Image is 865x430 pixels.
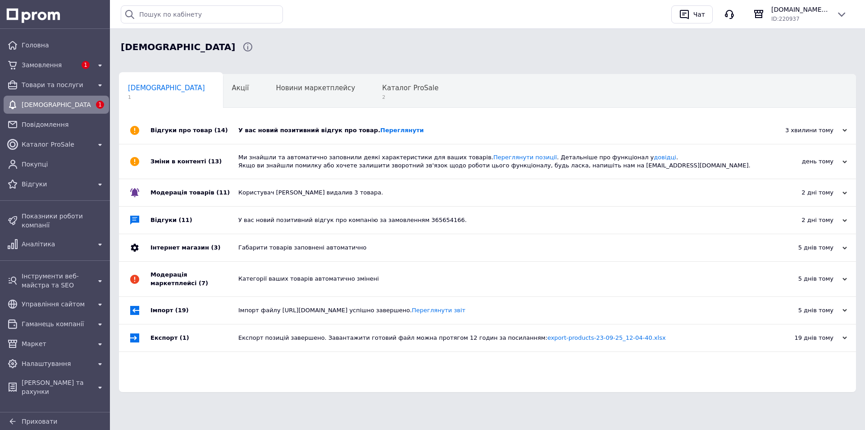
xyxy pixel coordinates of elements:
div: Ми знайшли та автоматично заповнили деякі характеристики для ваших товарів. . Детальніше про функ... [238,153,757,170]
a: Переглянути позиції [493,154,557,161]
div: Відгуки про товар [150,117,238,144]
span: [DEMOGRAPHIC_DATA] [128,84,205,92]
span: Повідомлення [22,120,105,129]
span: (19) [175,307,189,314]
span: Акції [232,84,249,92]
div: 5 днів тому [757,275,847,283]
a: Переглянути [380,127,424,134]
span: Покупці [22,160,105,169]
span: (7) [199,280,208,287]
button: Чат [671,5,713,23]
div: Габарити товарів заповнені автоматично [238,244,757,252]
span: Сповіщення [121,41,235,54]
span: Каталог ProSale [382,84,438,92]
span: Відгуки [22,180,91,189]
span: [DEMOGRAPHIC_DATA] [22,100,91,109]
div: 2 дні тому [757,189,847,197]
div: 5 днів тому [757,244,847,252]
div: Відгуки [150,207,238,234]
span: Приховати [22,418,57,425]
div: Імпорт [150,297,238,324]
a: Переглянути звіт [412,307,465,314]
span: Замовлення [22,60,77,69]
span: 1 [82,61,90,69]
div: 5 днів тому [757,306,847,314]
span: Новини маркетплейсу [276,84,355,92]
div: У вас новий позитивний відгук про товар. [238,126,757,134]
span: (13) [208,158,222,165]
span: Головна [22,41,105,50]
span: ID: 220937 [771,16,800,22]
input: Пошук по кабінету [121,5,283,23]
div: 2 дні тому [757,216,847,224]
span: Управління сайтом [22,300,91,309]
div: Категорії ваших товарів автоматично змінені [238,275,757,283]
span: Маркет [22,339,91,348]
span: (11) [216,189,230,196]
div: день тому [757,157,847,166]
span: (11) [179,217,192,223]
div: 19 днів тому [757,334,847,342]
span: Налаштування [22,359,91,368]
div: Експорт позицій завершено. Завантажити готовий файл можна протягом 12 годин за посиланням: [238,334,757,342]
span: 1 [96,101,104,109]
div: У вас новий позитивний відгук про компанію за замовленням 365654166. [238,216,757,224]
div: Інтернет магазин [150,234,238,261]
span: Каталог ProSale [22,140,91,149]
a: довідці [654,154,676,161]
span: (3) [211,244,220,251]
div: Модерація товарів [150,179,238,206]
div: Користувач [PERSON_NAME] видалив 3 товара. [238,189,757,197]
div: Імпорт файлу [URL][DOMAIN_NAME] успішно завершено. [238,306,757,314]
span: [DOMAIN_NAME] Інтернет-магазин акваріумістики та зоотоварів [771,5,829,14]
span: 1 [128,94,205,101]
span: 2 [382,94,438,101]
span: Аналітика [22,240,91,249]
a: export-products-23-09-25_12-04-40.xlsx [547,334,666,341]
span: Товари та послуги [22,80,91,89]
div: Експорт [150,324,238,351]
div: Чат [692,8,707,21]
span: Інструменти веб-майстра та SEO [22,272,91,290]
span: (1) [180,334,189,341]
span: [PERSON_NAME] та рахунки [22,378,91,396]
div: 3 хвилини тому [757,126,847,134]
span: Гаманець компанії [22,319,91,328]
span: (14) [214,127,228,134]
span: Показники роботи компанії [22,212,105,230]
div: Модерація маркетплейсі [150,262,238,296]
div: Зміни в контенті [150,144,238,179]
